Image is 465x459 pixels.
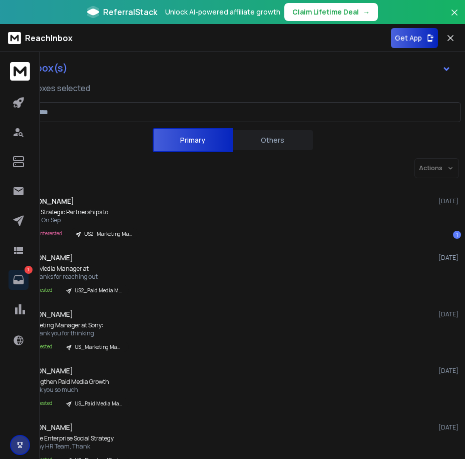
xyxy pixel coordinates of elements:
div: 1 [453,231,461,239]
p: Re: Shape Enterprise Social Strategy [16,434,129,442]
h1: [PERSON_NAME] [16,422,73,432]
p: 1 [25,266,33,274]
p: Re: Paid Media Manager at [16,265,129,273]
button: Close banner [448,6,461,30]
p: Re: Strengthen Paid Media Growth [16,378,129,386]
p: Interested [29,343,53,350]
p: Scam > > On Sep [16,216,136,224]
p: US_Paid Media Manager_07(19/9) [75,400,123,407]
p: Hello, Thank you for thinking [16,329,129,337]
h3: Inboxes selected [26,82,90,94]
p: Interested [29,286,53,294]
p: Re: Marketing Manager at Sony: [16,321,129,329]
p: [DATE] [438,423,461,431]
button: All Inbox(s) [4,58,459,78]
p: Unlock AI-powered affiliate growth [165,7,280,17]
p: US2_Paid Media Manager_17(22/9) [75,287,123,294]
p: Interested [29,399,53,407]
p: Not Interested [29,230,62,237]
p: US2_Marketing Manager_20(22/9) [84,230,132,238]
p: US_Marketing Manager_09(19/9) [75,343,123,351]
a: 1 [9,270,29,290]
h1: [PERSON_NAME] [16,309,73,319]
p: Re: Build Strategic Partnerships to [16,208,136,216]
span: ReferralStack [103,6,157,18]
p: Hi! Thank you so much [16,386,129,394]
p: [DATE] [438,197,461,205]
span: → [363,7,370,17]
h1: [PERSON_NAME] [16,253,73,263]
p: [DATE] [438,310,461,318]
button: Claim Lifetime Deal→ [284,3,378,21]
p: ReachInbox [25,32,73,44]
p: Dear Sony HR Team, Thank [16,442,129,450]
button: Get App [391,28,438,48]
p: [DATE] [438,367,461,375]
h1: [PERSON_NAME] [16,366,73,376]
p: [DATE] [438,254,461,262]
button: Primary [153,128,233,152]
p: Hello, Thanks for reaching out [16,273,129,281]
h1: [PERSON_NAME] [16,196,74,206]
button: Others [233,129,313,151]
